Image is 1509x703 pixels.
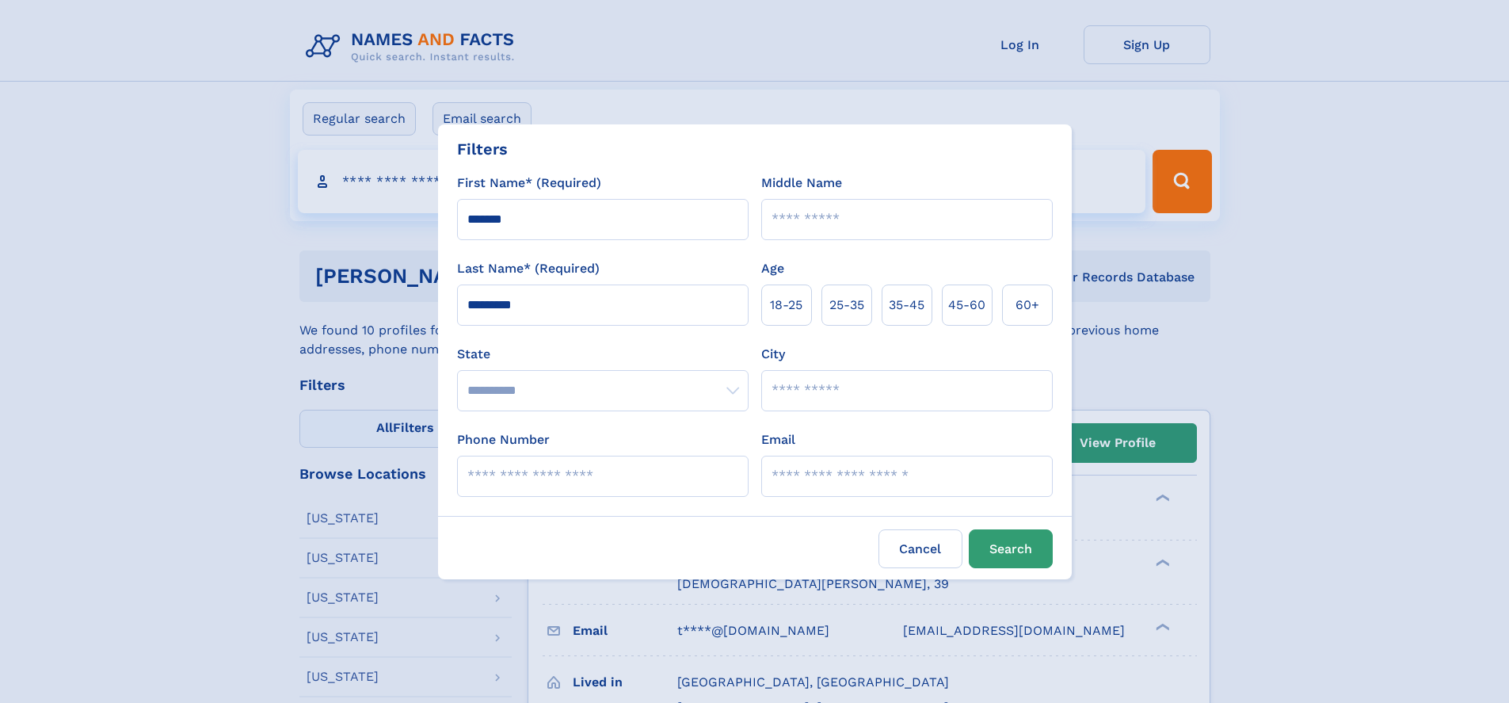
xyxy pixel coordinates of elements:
[889,296,924,315] span: 35‑45
[457,174,601,193] label: First Name* (Required)
[878,529,962,568] label: Cancel
[457,137,508,161] div: Filters
[770,296,802,315] span: 18‑25
[969,529,1053,568] button: Search
[457,430,550,449] label: Phone Number
[457,345,749,364] label: State
[761,174,842,193] label: Middle Name
[761,259,784,278] label: Age
[761,430,795,449] label: Email
[761,345,785,364] label: City
[948,296,985,315] span: 45‑60
[1016,296,1039,315] span: 60+
[457,259,600,278] label: Last Name* (Required)
[829,296,864,315] span: 25‑35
